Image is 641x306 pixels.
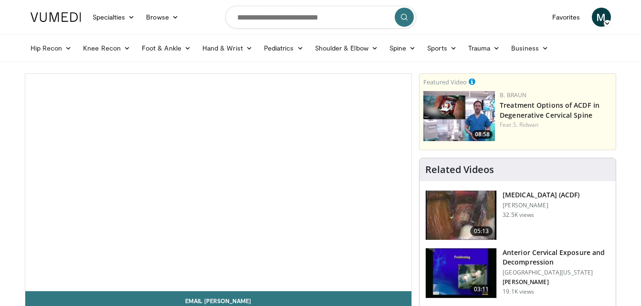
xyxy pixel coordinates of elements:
img: Dr_Ali_Bydon_Performs_An_ACDF_Procedure_100000624_3.jpg.150x105_q85_crop-smart_upscale.jpg [426,191,496,240]
span: 03:11 [470,285,493,294]
a: Browse [140,8,184,27]
span: 05:13 [470,226,493,236]
a: S. Ridwan [513,121,539,129]
p: [GEOGRAPHIC_DATA][US_STATE] [503,269,610,276]
a: Shoulder & Elbow [309,39,384,58]
p: 19.1K views [503,288,534,296]
a: B. Braun [500,91,526,99]
a: Favorites [546,8,586,27]
div: Feat. [500,121,612,129]
a: 08:58 [423,91,495,141]
p: [PERSON_NAME] [503,202,579,209]
img: 009a77ed-cfd7-46ce-89c5-e6e5196774e0.150x105_q85_crop-smart_upscale.jpg [423,91,495,141]
a: 05:13 [MEDICAL_DATA] (ACDF) [PERSON_NAME] 32.5K views [425,190,610,241]
a: Hand & Wrist [197,39,258,58]
a: Trauma [462,39,506,58]
img: 38786_0000_3.png.150x105_q85_crop-smart_upscale.jpg [426,248,496,298]
p: 32.5K views [503,211,534,219]
video-js: Video Player [25,74,412,291]
a: M [592,8,611,27]
h4: Related Videos [425,164,494,175]
a: Business [505,39,554,58]
a: Foot & Ankle [136,39,197,58]
a: Treatment Options of ACDF in Degenerative Cervical Spine [500,101,599,120]
span: 08:58 [472,130,493,139]
a: Spine [384,39,421,58]
a: Pediatrics [258,39,309,58]
a: Knee Recon [77,39,136,58]
h3: [MEDICAL_DATA] (ACDF) [503,190,579,200]
a: Specialties [87,8,141,27]
img: VuMedi Logo [31,12,81,22]
a: Sports [421,39,462,58]
small: Featured Video [423,78,467,86]
a: Hip Recon [25,39,78,58]
input: Search topics, interventions [225,6,416,29]
p: [PERSON_NAME] [503,278,610,286]
h3: Anterior Cervical Exposure and Decompression [503,248,610,267]
a: 03:11 Anterior Cervical Exposure and Decompression [GEOGRAPHIC_DATA][US_STATE] [PERSON_NAME] 19.1... [425,248,610,298]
